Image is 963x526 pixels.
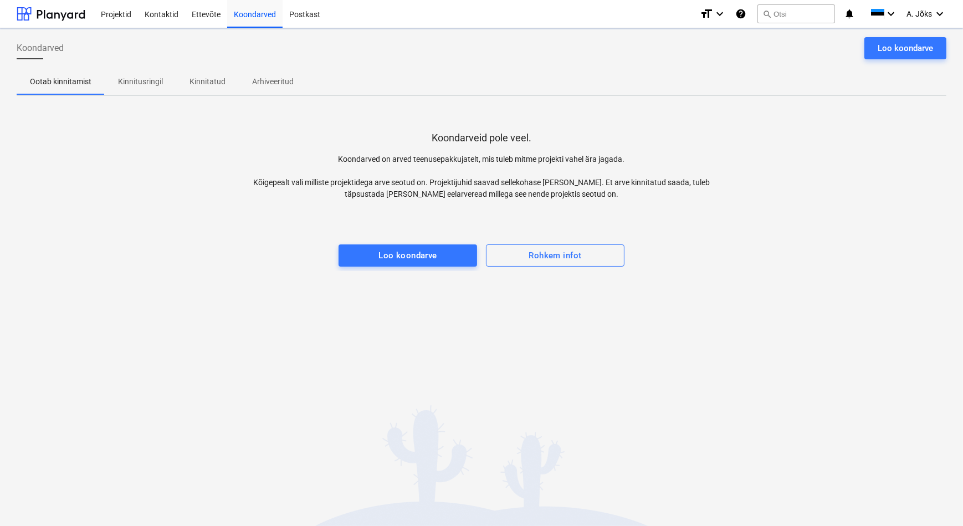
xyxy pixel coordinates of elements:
[762,9,771,18] span: search
[378,248,437,263] div: Loo koondarve
[884,7,898,21] i: keyboard_arrow_down
[339,244,477,267] button: Loo koondarve
[252,76,294,88] p: Arhiveeritud
[432,131,531,145] p: Koondarveid pole veel.
[249,154,714,200] p: Koondarved on arved teenusepakkujatelt, mis tuleb mitme projekti vahel ära jagada. Kõigepealt val...
[735,7,746,21] i: Abikeskus
[700,7,713,21] i: format_size
[906,9,932,18] span: A. Jõks
[757,4,835,23] button: Otsi
[30,76,91,88] p: Ootab kinnitamist
[17,42,64,55] span: Koondarved
[118,76,163,88] p: Kinnitusringil
[844,7,855,21] i: notifications
[713,7,726,21] i: keyboard_arrow_down
[878,41,933,55] div: Loo koondarve
[864,37,946,59] button: Loo koondarve
[933,7,946,21] i: keyboard_arrow_down
[189,76,226,88] p: Kinnitatud
[529,248,581,263] div: Rohkem infot
[486,244,624,267] button: Rohkem infot
[908,473,963,526] iframe: Chat Widget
